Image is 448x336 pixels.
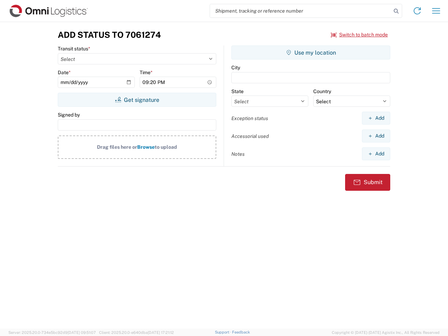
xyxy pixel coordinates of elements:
[58,93,216,107] button: Get signature
[99,330,174,335] span: Client: 2025.20.0-e640dba
[313,88,331,94] label: Country
[58,69,71,76] label: Date
[345,174,390,191] button: Submit
[231,64,240,71] label: City
[215,330,232,334] a: Support
[231,133,269,139] label: Accessorial used
[148,330,174,335] span: [DATE] 17:21:12
[231,88,244,94] label: State
[137,144,155,150] span: Browse
[97,144,137,150] span: Drag files here or
[58,45,90,52] label: Transit status
[210,4,391,17] input: Shipment, tracking or reference number
[332,329,440,336] span: Copyright © [DATE]-[DATE] Agistix Inc., All Rights Reserved
[231,115,268,121] label: Exception status
[8,330,96,335] span: Server: 2025.20.0-734e5bc92d9
[58,112,80,118] label: Signed by
[232,330,250,334] a: Feedback
[331,29,388,41] button: Switch to batch mode
[231,151,245,157] label: Notes
[362,147,390,160] button: Add
[231,45,390,59] button: Use my location
[362,129,390,142] button: Add
[362,112,390,125] button: Add
[58,30,161,40] h3: Add Status to 7061274
[155,144,177,150] span: to upload
[68,330,96,335] span: [DATE] 09:51:07
[140,69,153,76] label: Time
